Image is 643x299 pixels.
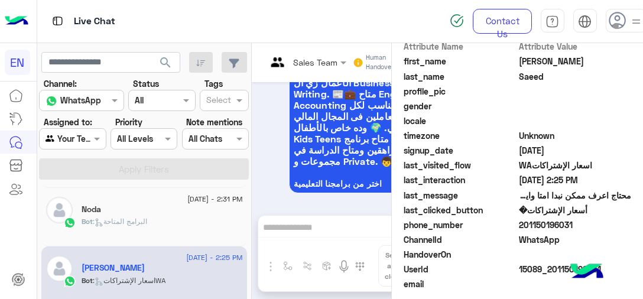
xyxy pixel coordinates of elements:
[186,252,242,263] span: [DATE] - 2:25 PM
[133,77,159,90] label: Status
[450,14,464,28] img: spinner
[204,77,223,90] label: Tags
[158,56,173,70] span: search
[93,217,147,226] span: : البرامج المتاحة
[519,129,632,142] span: Unknown
[519,100,632,112] span: null
[404,70,517,83] span: last_name
[578,15,592,28] img: tab
[519,159,632,171] span: اسعار الإشتراكاتWA
[404,204,517,216] span: last_clicked_button
[519,263,632,275] span: 15089_201150196031
[519,189,632,201] span: محتاج اعرف ممكن نبدا امتا وايه سعر الكورس
[404,263,517,275] span: UserId
[545,15,559,28] img: tab
[519,70,632,83] span: Saeed
[519,55,632,67] span: Ahmed
[404,55,517,67] span: first_name
[44,77,77,90] label: Channel:
[186,116,242,128] label: Note mentions
[404,115,517,127] span: locale
[404,233,517,246] span: ChannelId
[46,197,73,223] img: defaultAdmin.png
[519,219,632,231] span: 201150196031
[519,174,632,186] span: 2025-09-09T12:25:40.872Z
[541,9,564,34] a: tab
[50,14,65,28] img: tab
[404,159,517,171] span: last_visited_flow
[519,248,632,261] span: null
[82,263,145,273] h5: Ahmed Saeed
[82,217,93,226] span: Bot
[93,276,165,285] span: : اسعار الإشتراكاتWA
[404,278,517,290] span: email
[366,53,409,72] small: Human Handover
[404,144,517,157] span: signup_date
[404,129,517,142] span: timezone
[519,144,632,157] span: 2025-08-22T10:09:05.418Z
[82,204,101,214] h5: Noda
[378,245,408,287] button: Send and close
[64,275,76,287] img: WhatsApp
[519,233,632,246] span: 2
[5,9,28,34] img: Logo
[44,116,92,128] label: Assigned to:
[294,179,432,188] span: اختر من برامجنا التعليمية
[74,14,115,30] p: Live Chat
[187,194,242,204] span: [DATE] - 2:31 PM
[566,252,608,293] img: hulul-logo.png
[404,85,517,97] span: profile_pic
[473,9,532,34] a: Contact Us
[82,276,93,285] span: Bot
[404,219,517,231] span: phone_number
[404,40,517,53] span: Attribute Name
[404,248,517,261] span: HandoverOn
[519,115,632,127] span: null
[39,158,249,180] button: Apply Filters
[204,93,231,109] div: Select
[404,189,517,201] span: last_message
[519,204,632,216] span: أسعار الإشتراكات�
[46,255,73,282] img: defaultAdmin.png
[64,217,76,229] img: WhatsApp
[404,174,517,186] span: last_interaction
[404,100,517,112] span: gender
[519,40,632,53] span: Attribute Value
[5,50,30,75] div: EN
[115,116,142,128] label: Priority
[519,278,632,290] span: null
[151,52,180,77] button: search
